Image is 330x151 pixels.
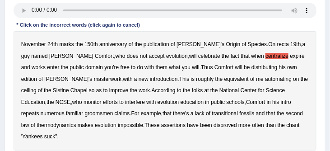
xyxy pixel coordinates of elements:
[150,76,177,82] b: introduction
[156,64,167,71] b: them
[272,99,279,105] b: his
[125,99,145,105] b: interfere
[206,110,210,117] b: of
[210,87,218,94] b: the
[129,41,133,47] b: of
[104,64,119,71] b: you're
[47,64,59,71] b: enter
[235,64,243,71] b: will
[96,87,102,94] b: as
[21,87,37,94] b: ceiling
[244,64,250,71] b: be
[21,133,43,140] b: 'Yankees
[265,53,288,59] b: centralize
[198,53,220,59] b: celebrate
[269,41,276,47] b: On
[118,122,143,128] b: impossible
[103,87,108,94] b: to
[214,64,233,71] b: Comfort
[158,99,179,105] b: evolution
[149,53,165,59] b: accept
[214,122,237,128] b: disproved
[277,41,289,47] b: recta
[219,87,239,94] b: National
[242,41,246,47] b: of
[200,122,212,128] b: been
[161,122,186,128] b: assertions
[302,41,306,47] b: a
[99,41,127,47] b: anniversary
[286,110,303,117] b: second
[252,122,264,128] b: often
[21,53,30,59] b: guy
[14,31,317,151] div: . , , , . , . . , „ , . , . ".
[53,87,69,94] b: Sistine
[205,99,209,105] b: in
[31,53,47,59] b: named
[85,64,103,71] b: domain
[277,110,284,117] b: the
[226,41,241,47] b: Origin
[47,41,58,47] b: 24th
[267,99,271,105] b: in
[75,41,83,47] b: the
[215,76,223,82] b: the
[140,53,148,59] b: not
[256,110,265,117] b: and
[72,99,82,105] b: who
[196,76,214,82] b: roughly
[121,64,130,71] b: free
[44,76,92,82] b: [PERSON_NAME]'s
[32,64,46,71] b: works
[241,53,250,59] b: that
[139,76,149,82] b: new
[195,110,205,117] b: lack
[119,99,124,105] b: to
[179,76,189,82] b: This
[38,87,42,94] b: of
[145,122,160,128] b: These
[239,110,254,117] b: fossils
[278,122,285,128] b: the
[139,87,150,94] b: work
[182,64,191,71] b: you
[59,41,74,47] b: marks
[281,99,291,105] b: intro
[21,41,46,47] b: November
[66,110,83,117] b: familiar
[21,64,30,71] b: and
[171,41,175,47] b: of
[166,53,188,59] b: evolution
[78,122,93,128] b: makes
[89,87,95,94] b: so
[49,53,93,59] b: [PERSON_NAME]
[192,64,200,71] b: will
[131,64,135,71] b: to
[205,87,209,94] b: at
[191,110,194,117] b: a
[123,76,133,82] b: with
[227,99,245,105] b: schools
[44,133,55,140] b: suck
[181,99,204,105] b: education
[130,87,138,94] b: the
[95,53,114,59] b: Comfort
[84,99,102,105] b: monitor
[231,53,239,59] b: fact
[279,64,286,71] b: his
[293,76,299,82] b: on
[238,122,251,128] b: more
[144,41,169,47] b: publication
[152,87,176,94] b: According
[21,122,29,128] b: law
[109,87,128,94] b: improve
[241,87,257,94] b: Center
[211,99,225,105] b: public
[222,53,229,59] b: the
[131,110,139,117] b: For
[21,76,37,82] b: edition
[251,53,264,59] b: when
[251,64,278,71] b: distributing
[70,87,88,94] b: Chapel
[95,122,116,128] b: evolution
